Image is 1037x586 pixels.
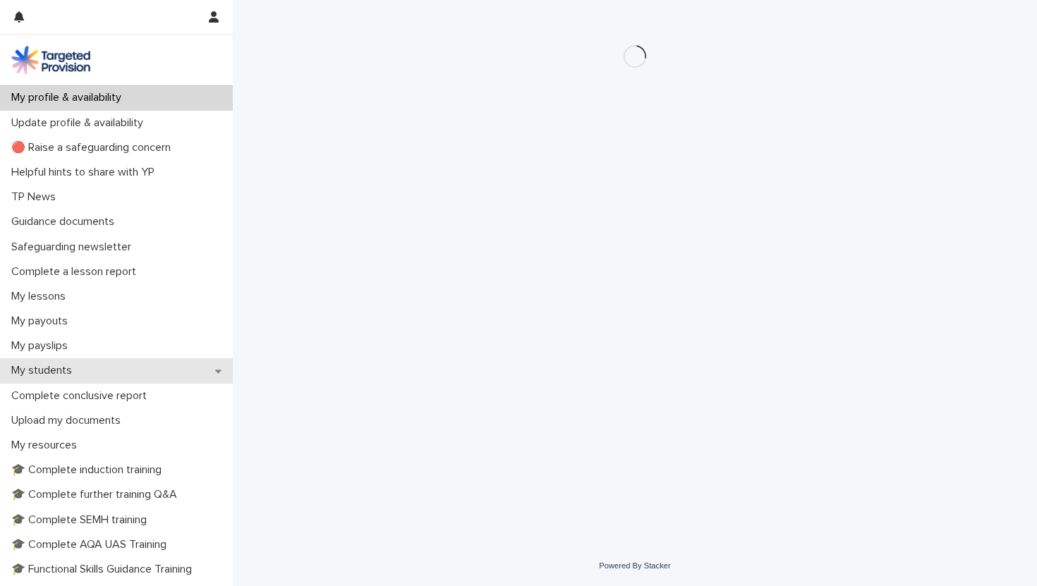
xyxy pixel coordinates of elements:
p: Guidance documents [6,215,126,228]
p: 🔴 Raise a safeguarding concern [6,141,182,154]
p: My lessons [6,290,77,303]
p: 🎓 Complete SEMH training [6,513,158,527]
p: 🎓 Complete induction training [6,463,173,477]
p: Upload my documents [6,414,132,427]
p: Helpful hints to share with YP [6,166,166,179]
p: Complete conclusive report [6,389,158,403]
p: TP News [6,190,67,204]
p: Complete a lesson report [6,265,147,279]
p: My payouts [6,315,79,328]
a: Powered By Stacker [599,561,670,570]
p: 🎓 Complete AQA UAS Training [6,538,178,551]
p: Safeguarding newsletter [6,240,142,254]
p: My payslips [6,339,79,353]
p: Update profile & availability [6,116,154,130]
p: My resources [6,439,88,452]
p: 🎓 Functional Skills Guidance Training [6,563,203,576]
img: M5nRWzHhSzIhMunXDL62 [11,46,90,74]
p: My students [6,364,83,377]
p: My profile & availability [6,91,133,104]
p: 🎓 Complete further training Q&A [6,488,188,501]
